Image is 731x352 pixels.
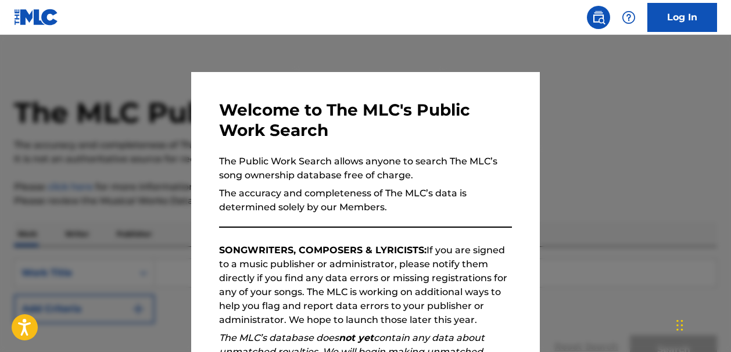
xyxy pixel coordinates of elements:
[339,332,374,343] strong: not yet
[219,155,512,182] p: The Public Work Search allows anyone to search The MLC’s song ownership database free of charge.
[622,10,636,24] img: help
[617,6,640,29] div: Help
[647,3,717,32] a: Log In
[219,100,512,141] h3: Welcome to The MLC's Public Work Search
[673,296,731,352] iframe: Chat Widget
[587,6,610,29] a: Public Search
[219,243,512,327] p: If you are signed to a music publisher or administrator, please notify them directly if you find ...
[219,245,427,256] strong: SONGWRITERS, COMPOSERS & LYRICISTS:
[14,9,59,26] img: MLC Logo
[592,10,605,24] img: search
[676,308,683,343] div: Drag
[219,186,512,214] p: The accuracy and completeness of The MLC’s data is determined solely by our Members.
